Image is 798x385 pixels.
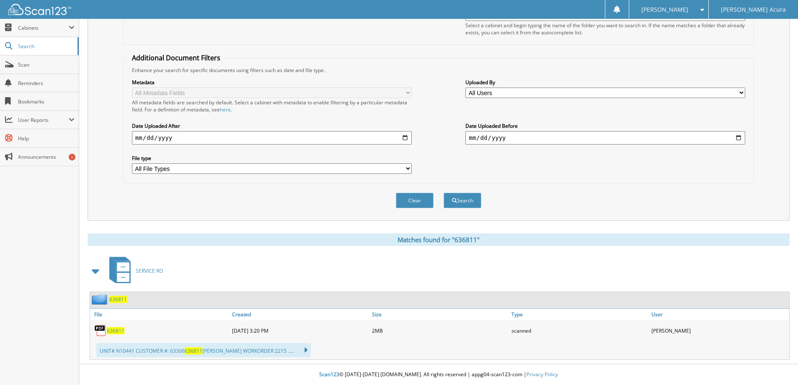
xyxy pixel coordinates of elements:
img: folder2.png [92,294,109,305]
span: SERVICE RO [136,267,163,274]
a: Created [230,309,370,320]
div: scanned [509,322,649,339]
span: 636811 [185,347,202,354]
div: 2MB [370,322,510,339]
input: start [132,131,412,145]
label: File type [132,155,412,162]
a: here [220,106,231,113]
span: Cabinets [18,24,69,31]
div: 1 [69,154,75,160]
span: [PERSON_NAME] Acura [721,7,786,12]
div: UNIT# N10441 CUSTOMER #: 63306 [PERSON_NAME] WORKORDER 2215 ..... [96,343,311,357]
input: end [465,131,745,145]
a: Size [370,309,510,320]
span: Reminders [18,80,75,87]
div: All metadata fields are searched by default. Select a cabinet with metadata to enable filtering b... [132,99,412,113]
button: Search [444,193,481,208]
label: Uploaded By [465,79,745,86]
span: Bookmarks [18,98,75,105]
a: File [90,309,230,320]
a: 636811 [107,327,124,334]
a: SERVICE RO [104,254,163,287]
span: User Reports [18,116,69,124]
div: [DATE] 3:20 PM [230,322,370,339]
span: Scan123 [319,371,339,378]
button: Clear [396,193,434,208]
span: Scan [18,61,75,68]
div: Enhance your search for specific documents using filters such as date and file type. [128,67,749,74]
div: Select a cabinet and begin typing the name of the folder you want to search in. If the name match... [465,22,745,36]
div: © [DATE]-[DATE] [DOMAIN_NAME]. All rights reserved | appg04-scan123-com | [79,364,798,385]
span: [PERSON_NAME] [641,7,688,12]
img: scan123-logo-white.svg [8,4,71,15]
a: User [649,309,789,320]
span: Help [18,135,75,142]
div: [PERSON_NAME] [649,322,789,339]
label: Date Uploaded After [132,122,412,129]
div: Matches found for "636811" [88,233,790,246]
span: Announcements [18,153,75,160]
label: Metadata [132,79,412,86]
a: Privacy Policy [527,371,558,378]
a: 636811 [109,296,127,303]
span: Search [18,43,73,50]
img: PDF.png [94,324,107,337]
legend: Additional Document Filters [128,53,225,62]
label: Date Uploaded Before [465,122,745,129]
a: Type [509,309,649,320]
